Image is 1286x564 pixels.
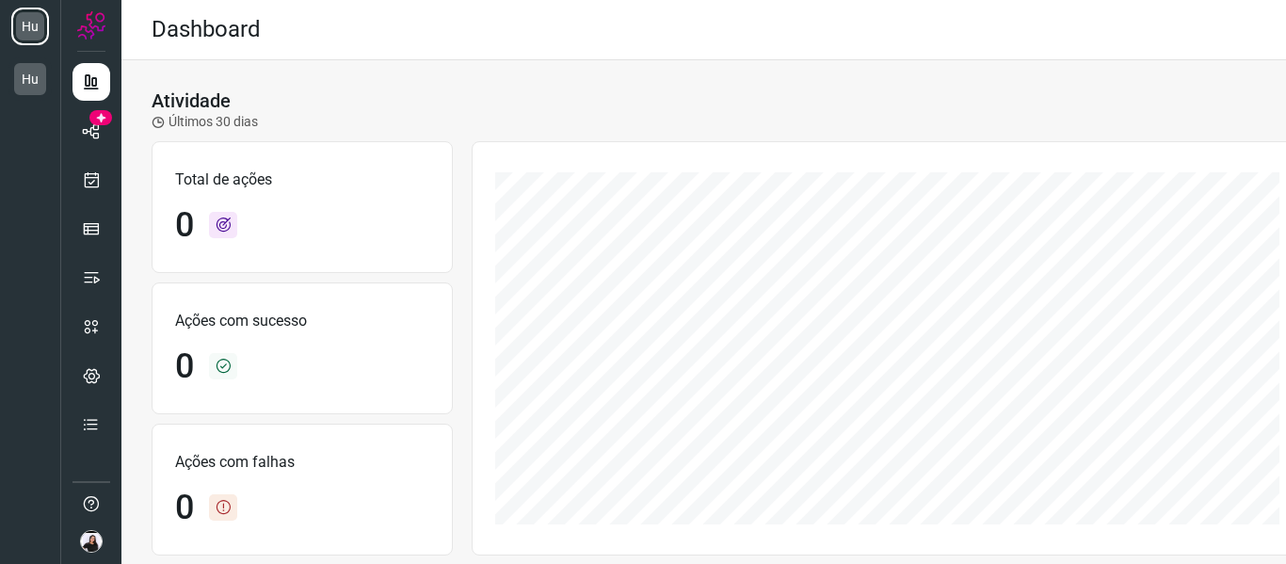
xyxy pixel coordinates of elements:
p: Ações com sucesso [175,310,429,332]
img: Logo [77,11,105,40]
li: Hu [11,8,49,45]
h1: 0 [175,488,194,528]
h1: 0 [175,346,194,387]
li: Hu [11,60,49,98]
p: Total de ações [175,169,429,191]
h1: 0 [175,205,194,246]
p: Ações com falhas [175,451,429,474]
h3: Atividade [152,89,231,112]
h2: Dashboard [152,16,261,43]
p: Últimos 30 dias [152,112,258,132]
img: 662d8b14c1de322ee1c7fc7bf9a9ccae.jpeg [80,530,103,553]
